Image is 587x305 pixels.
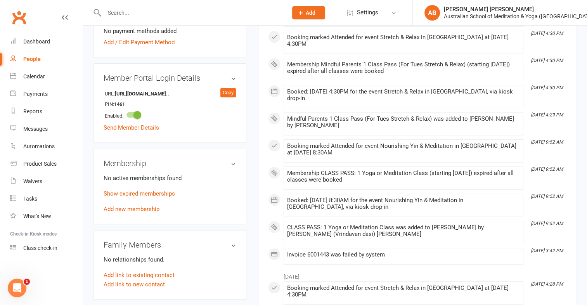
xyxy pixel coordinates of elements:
[10,33,82,50] a: Dashboard
[10,173,82,190] a: Waivers
[104,280,165,289] a: Add link to new contact
[115,90,169,98] strong: [URL][DOMAIN_NAME]..
[23,108,42,114] div: Reports
[104,99,236,109] li: PIN:
[23,161,57,167] div: Product Sales
[23,143,55,149] div: Automations
[531,139,563,145] i: [DATE] 9:52 AM
[23,126,48,132] div: Messages
[531,281,563,287] i: [DATE] 4:28 PM
[24,279,30,285] span: 1
[10,208,82,225] a: What's New
[23,213,51,219] div: What's New
[287,88,520,102] div: Booked: [DATE] 4:30PM for the event Stretch & Relax in [GEOGRAPHIC_DATA], via kiosk drop-in
[23,91,48,97] div: Payments
[10,120,82,138] a: Messages
[287,285,520,298] div: Booking marked Attended for event Stretch & Relax in [GEOGRAPHIC_DATA] at [DATE] 4:30PM
[10,103,82,120] a: Reports
[23,196,37,202] div: Tasks
[287,197,520,210] div: Booked: [DATE] 8:30AM for the event Nourishing Yin & Meditation in [GEOGRAPHIC_DATA], via kiosk d...
[287,251,520,258] div: Invoice 6001443 was failed by system
[531,112,563,118] i: [DATE] 4:29 PM
[287,143,520,156] div: Booking marked Attended for event Nourishing Yin & Meditation in [GEOGRAPHIC_DATA] at [DATE] 8:30AM
[23,38,50,45] div: Dashboard
[531,248,563,253] i: [DATE] 3:42 PM
[104,109,236,121] li: Enabled:
[23,178,42,184] div: Waivers
[104,26,236,36] li: No payment methods added
[531,31,563,36] i: [DATE] 4:30 PM
[268,269,566,281] li: [DATE]
[102,7,282,18] input: Search...
[104,241,236,249] h3: Family Members
[292,6,325,19] button: Add
[8,279,26,297] iframe: Intercom live chat
[10,138,82,155] a: Automations
[287,224,520,237] div: CLASS PASS: 1 Yoga or Meditation Class was added to [PERSON_NAME] by [PERSON_NAME] (Vrindavan das...
[531,194,563,199] i: [DATE] 9:52 AM
[23,245,57,251] div: Class check-in
[287,34,520,47] div: Booking marked Attended for event Stretch & Relax in [GEOGRAPHIC_DATA] at [DATE] 4:30PM
[104,74,236,82] h3: Member Portal Login Details
[23,56,41,62] div: People
[424,5,440,21] div: AB
[10,85,82,103] a: Payments
[10,68,82,85] a: Calendar
[531,85,563,90] i: [DATE] 4:30 PM
[104,88,236,99] li: URL:
[357,4,378,21] span: Settings
[104,124,159,131] a: Send Member Details
[104,159,236,168] h3: Membership
[104,255,236,264] p: No relationships found.
[287,170,520,183] div: Membership CLASS PASS: 1 Yoga or Meditation Class (starting [DATE]) expired after all classes wer...
[104,38,175,47] a: Add / Edit Payment Method
[23,73,45,80] div: Calendar
[114,101,159,109] strong: 1461
[10,239,82,257] a: Class kiosk mode
[10,155,82,173] a: Product Sales
[287,61,520,75] div: Membership Mindful Parents 1 Class Pass (For Tues Stretch & Relax) (starting [DATE]) expired afte...
[531,58,563,63] i: [DATE] 4:30 PM
[220,88,236,97] div: Copy
[287,116,520,129] div: Mindful Parents 1 Class Pass (For Tues Stretch & Relax) was added to [PERSON_NAME] by [PERSON_NAME]
[10,190,82,208] a: Tasks
[104,173,236,183] p: No active memberships found
[9,8,29,27] a: Clubworx
[531,166,563,172] i: [DATE] 9:52 AM
[10,50,82,68] a: People
[104,270,175,280] a: Add link to existing contact
[104,190,175,197] a: Show expired memberships
[306,10,315,16] span: Add
[531,221,563,226] i: [DATE] 9:52 AM
[104,206,159,213] a: Add new membership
